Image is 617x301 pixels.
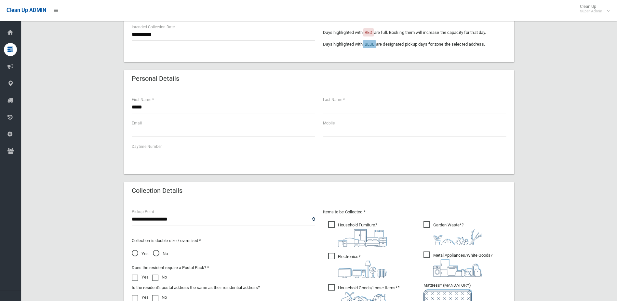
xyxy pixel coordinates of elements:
[328,253,387,278] span: Electronics
[323,208,506,216] p: Items to be Collected *
[124,72,187,85] header: Personal Details
[423,251,492,277] span: Metal Appliances/White Goods
[132,250,149,258] span: Yes
[153,250,168,258] span: No
[132,273,149,281] label: Yes
[577,4,609,14] span: Clean Up
[132,237,315,245] p: Collection is double size / oversized *
[423,221,482,245] span: Garden Waste*
[433,259,482,277] img: 36c1b0289cb1767239cdd3de9e694f19.png
[365,30,372,35] span: RED
[433,222,482,245] i: ?
[338,229,387,247] img: aa9efdbe659d29b613fca23ba79d85cb.png
[338,254,387,278] i: ?
[7,7,46,13] span: Clean Up ADMIN
[152,273,167,281] label: No
[124,184,190,197] header: Collection Details
[338,261,387,278] img: 394712a680b73dbc3d2a6a3a7ffe5a07.png
[328,221,387,247] span: Household Furniture
[132,284,260,292] label: Is the resident's postal address the same as their residential address?
[323,40,506,48] p: Days highlighted with are designated pickup days for zone the selected address.
[132,264,209,272] label: Does the resident require a Postal Pack? *
[338,222,387,247] i: ?
[365,42,374,47] span: BLUE
[433,253,492,277] i: ?
[580,9,602,14] small: Super Admin
[433,229,482,245] img: 4fd8a5c772b2c999c83690221e5242e0.png
[323,29,506,36] p: Days highlighted with are full. Booking them will increase the capacity for that day.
